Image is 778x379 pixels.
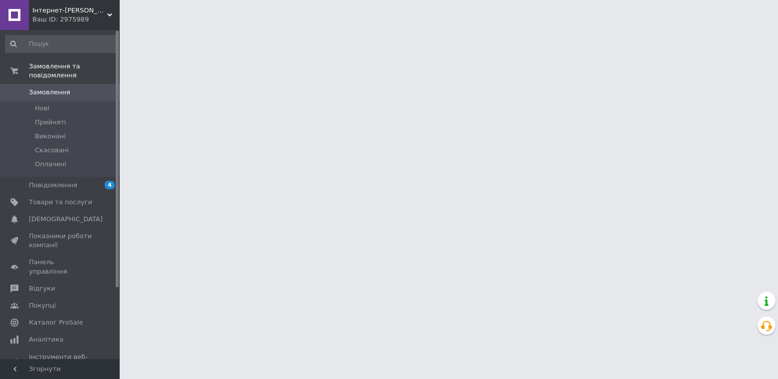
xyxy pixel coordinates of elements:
[35,160,66,169] span: Оплачені
[105,181,115,189] span: 4
[29,181,77,190] span: Повідомлення
[35,104,49,113] span: Нові
[35,146,69,155] span: Скасовані
[5,35,118,53] input: Пошук
[29,232,92,250] span: Показники роботи компанії
[29,198,92,207] span: Товари та послуги
[29,353,92,371] span: Інструменти веб-майстра та SEO
[29,215,103,224] span: [DEMOGRAPHIC_DATA]
[29,62,120,80] span: Замовлення та повідомлення
[29,88,70,97] span: Замовлення
[29,284,55,293] span: Відгуки
[29,301,56,310] span: Покупці
[35,132,66,141] span: Виконані
[29,318,83,327] span: Каталог ProSale
[29,258,92,276] span: Панель управління
[32,15,120,24] div: Ваш ID: 2975989
[35,118,66,127] span: Прийняті
[29,335,63,344] span: Аналітика
[32,6,107,15] span: Інтернет-Магазин Хамеліон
